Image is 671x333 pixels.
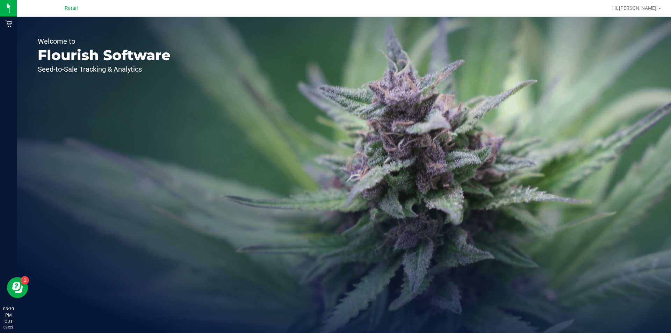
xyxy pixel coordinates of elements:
span: Hi, [PERSON_NAME]! [612,5,658,11]
span: Retail [65,5,78,11]
p: Welcome to [38,38,171,45]
iframe: Resource center unread badge [21,276,29,284]
iframe: Resource center [7,277,28,298]
p: Seed-to-Sale Tracking & Analytics [38,66,171,73]
p: Flourish Software [38,48,171,62]
inline-svg: Retail [5,20,12,27]
p: 08/23 [3,325,14,330]
p: 03:10 PM CDT [3,306,14,325]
